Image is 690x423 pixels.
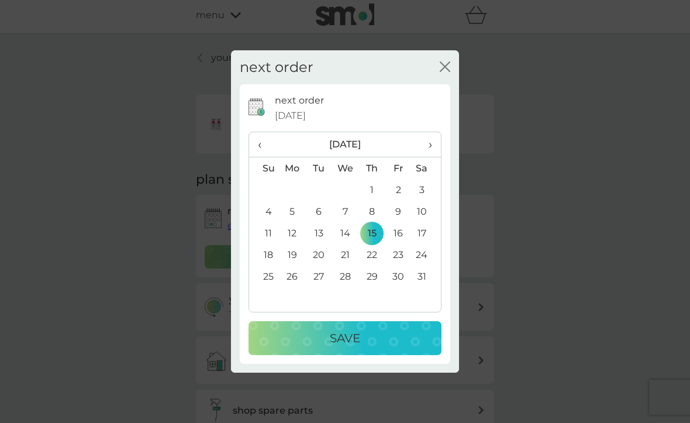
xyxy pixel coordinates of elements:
[306,157,332,180] th: Tu
[412,244,441,266] td: 24
[306,266,332,287] td: 27
[249,222,279,244] td: 11
[332,157,359,180] th: We
[240,59,313,76] h2: next order
[412,222,441,244] td: 17
[279,266,306,287] td: 26
[279,201,306,222] td: 5
[385,157,412,180] th: Fr
[332,201,359,222] td: 7
[332,266,359,287] td: 28
[412,157,441,180] th: Sa
[412,201,441,222] td: 10
[359,244,385,266] td: 22
[279,244,306,266] td: 19
[275,108,306,123] span: [DATE]
[420,132,432,157] span: ›
[359,201,385,222] td: 8
[279,157,306,180] th: Mo
[249,266,279,287] td: 25
[385,201,412,222] td: 9
[258,132,270,157] span: ‹
[359,157,385,180] th: Th
[359,179,385,201] td: 1
[412,266,441,287] td: 31
[306,201,332,222] td: 6
[249,244,279,266] td: 18
[332,244,359,266] td: 21
[412,179,441,201] td: 3
[330,329,360,348] p: Save
[332,222,359,244] td: 14
[279,132,412,157] th: [DATE]
[306,222,332,244] td: 13
[359,266,385,287] td: 29
[249,201,279,222] td: 4
[279,222,306,244] td: 12
[249,157,279,180] th: Su
[385,244,412,266] td: 23
[275,93,324,108] p: next order
[385,266,412,287] td: 30
[385,222,412,244] td: 16
[306,244,332,266] td: 20
[249,321,441,355] button: Save
[440,61,450,74] button: close
[359,222,385,244] td: 15
[385,179,412,201] td: 2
